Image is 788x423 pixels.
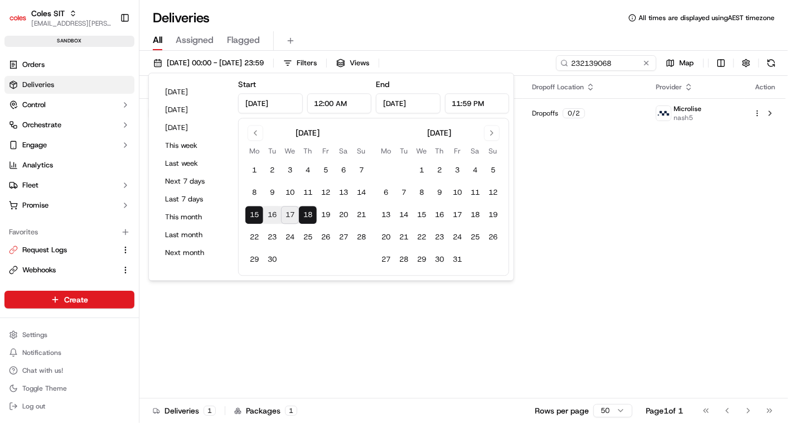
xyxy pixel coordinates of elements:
[317,206,335,224] button: 19
[94,162,103,171] div: 💻
[679,58,694,68] span: Map
[563,108,585,118] div: 0 / 2
[299,206,317,224] button: 18
[22,160,53,170] span: Analytics
[466,206,484,224] button: 18
[245,251,263,269] button: 29
[238,93,303,113] input: Date
[11,162,20,171] div: 📗
[4,261,134,279] button: Webhooks
[263,229,281,247] button: 23
[9,245,117,255] a: Request Logs
[245,162,263,180] button: 1
[167,58,264,68] span: [DATE] 00:00 - [DATE] 23:59
[377,251,395,269] button: 27
[335,206,352,224] button: 20
[350,58,369,68] span: Views
[484,162,502,180] button: 5
[656,83,682,92] span: Provider
[22,366,63,375] span: Chat with us!
[317,145,335,157] th: Friday
[352,162,370,180] button: 7
[296,127,320,138] div: [DATE]
[532,109,558,118] span: Dropoffs
[377,206,395,224] button: 13
[674,104,702,113] span: Microlise
[395,251,413,269] button: 28
[466,162,484,180] button: 4
[38,106,183,117] div: Start new chat
[4,345,134,360] button: Notifications
[395,145,413,157] th: Tuesday
[4,36,134,47] div: sandbox
[22,330,47,339] span: Settings
[4,196,134,214] button: Promise
[413,145,431,157] th: Wednesday
[22,265,56,275] span: Webhooks
[656,106,671,121] img: microlise_logo.jpeg
[31,19,111,28] button: [EMAIL_ADDRESS][PERSON_NAME][PERSON_NAME][DOMAIN_NAME]
[299,162,317,180] button: 4
[7,157,90,177] a: 📗Knowledge Base
[160,120,227,136] button: [DATE]
[105,161,179,172] span: API Documentation
[431,145,448,157] th: Thursday
[335,145,352,157] th: Saturday
[90,157,183,177] a: 💻API Documentation
[11,106,31,126] img: 1736555255976-a54dd68f-1ca7-489b-9aae-adbdc363a1c4
[444,93,509,113] input: Time
[4,116,134,134] button: Orchestrate
[160,227,227,243] button: Last month
[466,184,484,202] button: 11
[661,55,699,71] button: Map
[484,184,502,202] button: 12
[22,80,54,90] span: Deliveries
[263,206,281,224] button: 16
[278,55,322,71] button: Filters
[484,229,502,247] button: 26
[4,327,134,343] button: Settings
[4,56,134,74] a: Orders
[646,405,683,416] div: Page 1 of 1
[352,229,370,247] button: 28
[377,184,395,202] button: 6
[352,184,370,202] button: 14
[111,189,135,197] span: Pylon
[153,9,210,27] h1: Deliveries
[245,206,263,224] button: 15
[335,184,352,202] button: 13
[448,206,466,224] button: 17
[263,251,281,269] button: 30
[281,184,299,202] button: 10
[331,55,374,71] button: Views
[176,33,214,47] span: Assigned
[160,174,227,189] button: Next 7 days
[427,127,451,138] div: [DATE]
[317,229,335,247] button: 26
[160,191,227,207] button: Last 7 days
[448,184,466,202] button: 10
[317,184,335,202] button: 12
[484,206,502,224] button: 19
[448,145,466,157] th: Friday
[448,251,466,269] button: 31
[763,55,779,71] button: Refresh
[431,206,448,224] button: 16
[238,79,256,89] label: Start
[352,206,370,224] button: 21
[22,120,61,130] span: Orchestrate
[9,265,117,275] a: Webhooks
[281,229,299,247] button: 24
[413,206,431,224] button: 15
[64,294,88,305] span: Create
[160,209,227,225] button: This month
[160,102,227,118] button: [DATE]
[160,84,227,100] button: [DATE]
[4,176,134,194] button: Fleet
[31,8,65,19] button: Coles SIT
[234,405,297,416] div: Packages
[376,79,389,89] label: End
[297,58,317,68] span: Filters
